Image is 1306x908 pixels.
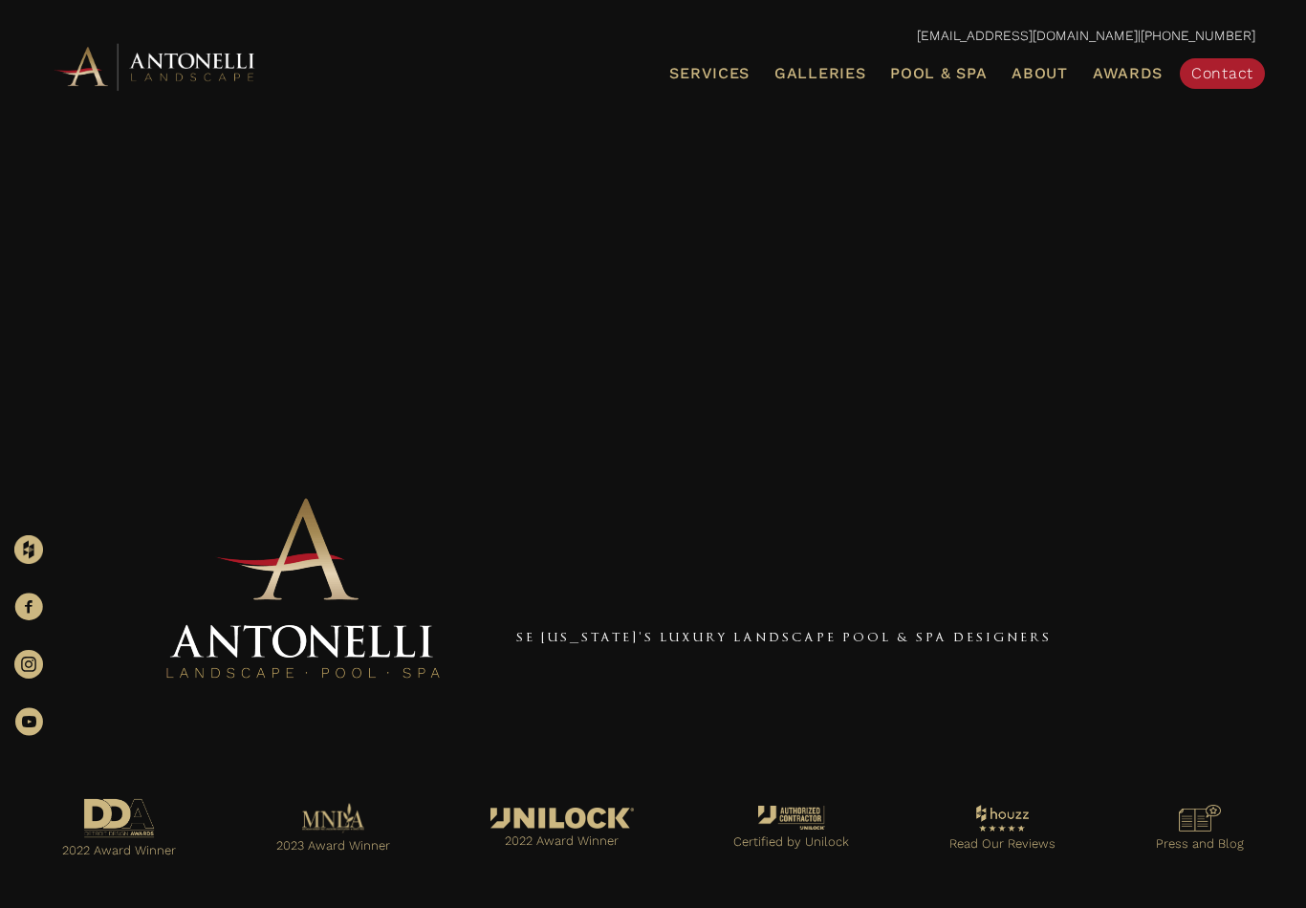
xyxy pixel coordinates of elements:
a: Go to https://antonellilandscape.com/pool-and-spa/dont-stop-believing/ [246,798,422,863]
span: Awards [1093,64,1163,82]
span: Services [669,66,750,81]
a: Go to https://antonellilandscape.com/pool-and-spa/executive-sweet/ [32,793,207,867]
a: Go to https://www.houzz.com/professionals/landscape-architects-and-landscape-designers/antonelli-... [919,800,1087,861]
p: | [51,24,1255,49]
span: About [1012,66,1068,81]
img: Antonelli Horizontal Logo [51,40,261,93]
a: Services [662,61,757,86]
span: Pool & Spa [890,64,987,82]
a: Go to https://antonellilandscape.com/unilock-authorized-contractor/ [703,801,881,859]
img: Houzz [14,535,43,564]
a: Go to https://antonellilandscape.com/featured-projects/the-white-house/ [459,803,664,857]
a: Go to https://antonellilandscape.com/press-media/ [1124,800,1274,860]
a: SE [US_STATE]'s Luxury Landscape Pool & Spa Designers [516,629,1052,644]
img: Antonelli Stacked Logo [160,490,446,688]
a: Pool & Spa [882,61,994,86]
a: [EMAIL_ADDRESS][DOMAIN_NAME] [917,28,1138,43]
a: Galleries [767,61,873,86]
a: [PHONE_NUMBER] [1141,28,1255,43]
a: Contact [1180,58,1265,89]
span: Contact [1191,64,1253,82]
span: Galleries [774,64,865,82]
a: About [1004,61,1076,86]
a: Awards [1085,61,1170,86]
